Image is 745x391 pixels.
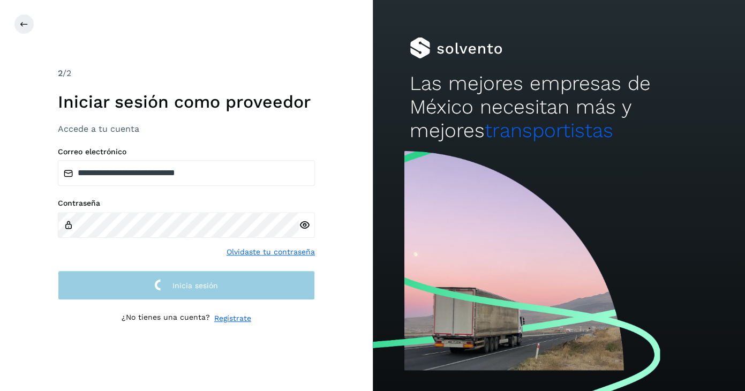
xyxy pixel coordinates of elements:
a: Regístrate [214,313,251,324]
button: Inicia sesión [58,270,315,300]
span: 2 [58,68,63,78]
label: Contraseña [58,199,315,208]
h1: Iniciar sesión como proveedor [58,92,315,112]
span: Inicia sesión [172,282,218,289]
label: Correo electrónico [58,147,315,156]
div: /2 [58,67,315,80]
span: transportistas [485,119,613,142]
p: ¿No tienes una cuenta? [122,313,210,324]
h2: Las mejores empresas de México necesitan más y mejores [410,72,708,143]
a: Olvidaste tu contraseña [227,246,315,258]
h3: Accede a tu cuenta [58,124,315,134]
